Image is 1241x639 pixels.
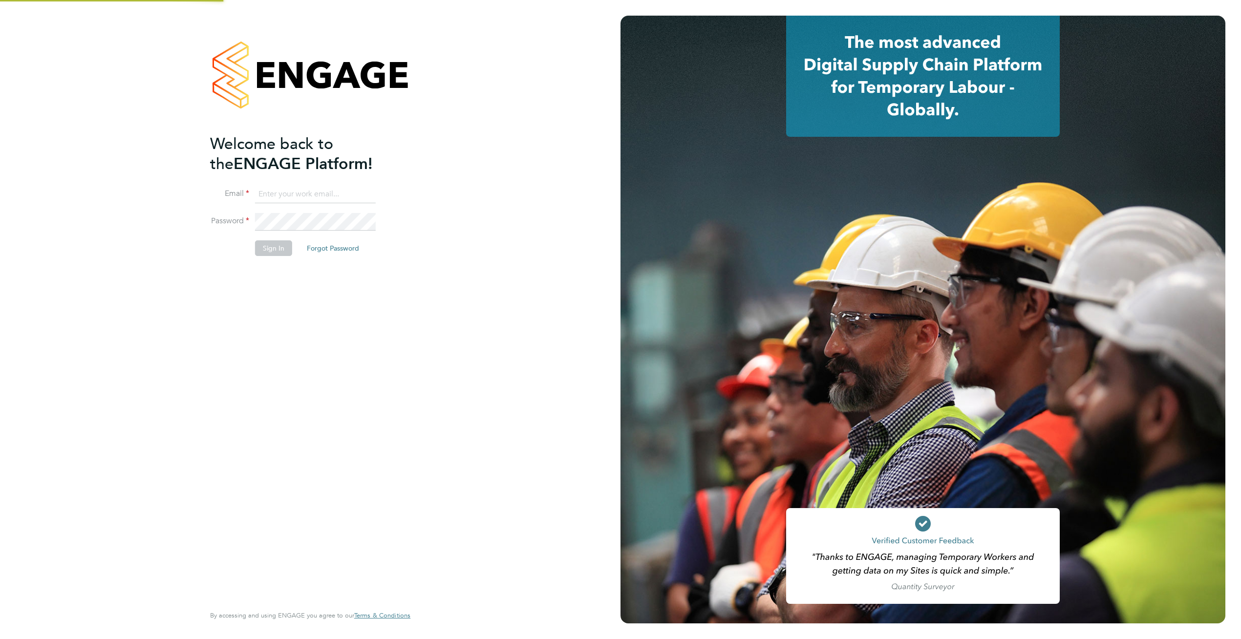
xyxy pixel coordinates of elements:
[210,134,401,174] h2: ENGAGE Platform!
[210,189,249,199] label: Email
[210,134,333,173] span: Welcome back to the
[255,240,292,256] button: Sign In
[210,216,249,226] label: Password
[210,611,410,619] span: By accessing and using ENGAGE you agree to our
[255,186,376,203] input: Enter your work email...
[354,611,410,619] span: Terms & Conditions
[299,240,367,256] button: Forgot Password
[354,612,410,619] a: Terms & Conditions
